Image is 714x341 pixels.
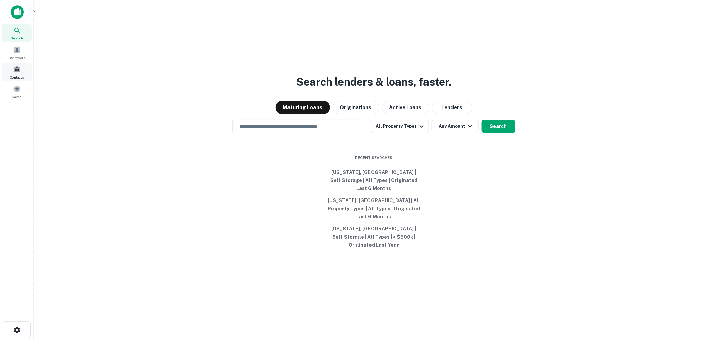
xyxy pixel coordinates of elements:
[2,63,32,81] a: Contacts
[10,74,24,80] span: Contacts
[11,35,23,41] span: Search
[323,155,424,161] span: Recent Searches
[432,101,472,114] button: Lenders
[323,194,424,223] button: [US_STATE], [GEOGRAPHIC_DATA] | All Property Types | All Types | Originated Last 6 Months
[370,120,429,133] button: All Property Types
[12,94,22,99] span: Saved
[2,43,32,62] a: Borrowers
[9,55,25,60] span: Borrowers
[382,101,429,114] button: Active Loans
[2,24,32,42] a: Search
[333,101,379,114] button: Originations
[432,120,479,133] button: Any Amount
[11,5,24,19] img: capitalize-icon.png
[680,266,714,298] iframe: Chat Widget
[276,101,330,114] button: Maturing Loans
[296,74,451,90] h3: Search lenders & loans, faster.
[323,223,424,251] button: [US_STATE], [GEOGRAPHIC_DATA] | Self Storage | All Types | > $500k | Originated Last Year
[323,166,424,194] button: [US_STATE], [GEOGRAPHIC_DATA] | Self Storage | All Types | Originated Last 6 Months
[482,120,515,133] button: Search
[2,83,32,101] a: Saved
